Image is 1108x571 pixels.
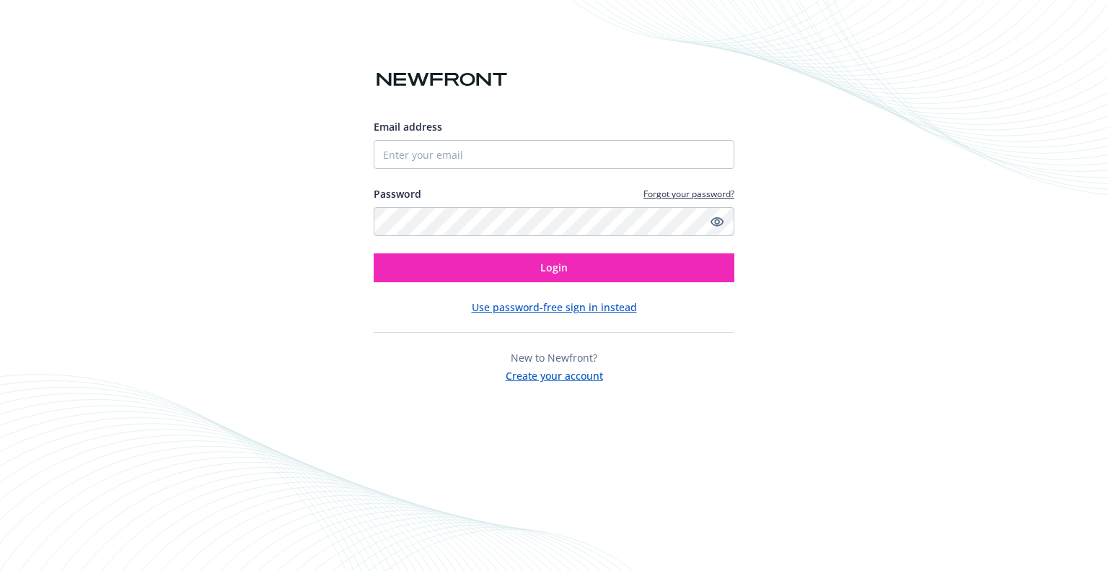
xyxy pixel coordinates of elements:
[511,351,597,365] span: New to Newfront?
[708,213,726,230] a: Show password
[374,207,734,236] input: Enter your password
[643,188,734,200] a: Forgot your password?
[374,67,510,92] img: Newfront logo
[472,300,637,315] button: Use password-free sign in instead
[374,186,421,201] label: Password
[506,365,603,383] button: Create your account
[374,253,734,282] button: Login
[374,120,442,134] span: Email address
[374,140,734,169] input: Enter your email
[540,261,568,274] span: Login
